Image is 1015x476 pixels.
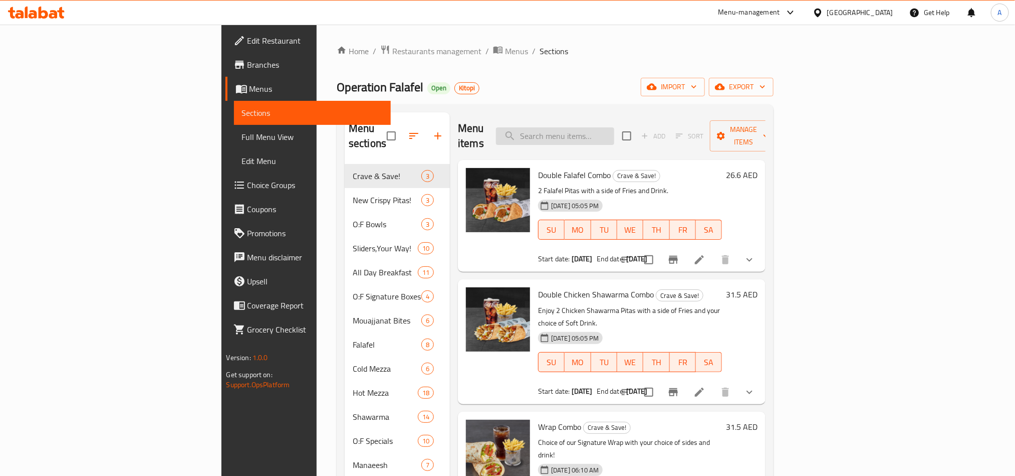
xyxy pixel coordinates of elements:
[337,45,774,58] nav: breadcrumb
[247,59,383,71] span: Branches
[345,308,450,333] div: Mouajjanat Bites6
[225,245,391,269] a: Menu disclaimer
[743,386,755,398] svg: Show Choices
[226,368,273,381] span: Get support on:
[353,170,421,182] span: Crave & Save!
[827,7,893,18] div: [GEOGRAPHIC_DATA]
[700,355,718,370] span: SA
[569,223,587,237] span: MO
[656,289,703,301] div: Crave & Save!
[247,251,383,263] span: Menu disclaimer
[583,422,631,434] div: Crave & Save!
[381,125,402,146] span: Select all sections
[353,290,421,302] span: O:F Signature Boxes
[617,352,643,372] button: WE
[353,314,421,327] div: Mouajjanat Bites
[638,249,659,270] span: Select to update
[225,221,391,245] a: Promotions
[643,220,669,240] button: TH
[621,355,639,370] span: WE
[242,131,383,143] span: Full Menu View
[427,84,450,92] span: Open
[353,387,418,399] span: Hot Mezza
[345,405,450,429] div: Shawarma14
[709,78,774,96] button: export
[661,380,685,404] button: Branch-specific-item
[247,275,383,287] span: Upsell
[614,248,638,272] button: sort-choices
[353,194,421,206] div: New Crispy Pitas!
[353,435,418,447] span: O:F Specials
[421,170,434,182] div: items
[713,380,737,404] button: delete
[540,45,568,57] span: Sections
[225,53,391,77] a: Branches
[493,45,528,58] a: Menus
[247,179,383,191] span: Choice Groups
[345,236,450,260] div: Sliders,Your Way!10
[345,429,450,453] div: O:F Specials10
[621,223,639,237] span: WE
[345,164,450,188] div: Crave & Save!3
[249,83,383,95] span: Menus
[418,268,433,277] span: 11
[418,242,434,254] div: items
[718,7,780,19] div: Menu-management
[505,45,528,57] span: Menus
[242,155,383,167] span: Edit Menu
[226,351,251,364] span: Version:
[422,292,433,301] span: 4
[613,170,660,182] div: Crave & Save!
[247,35,383,47] span: Edit Restaurant
[726,420,757,434] h6: 31.5 AED
[353,411,418,423] div: Shawarma
[458,121,484,151] h2: Menu items
[466,168,530,232] img: Double Falafel Combo
[345,357,450,381] div: Cold Mezza6
[572,385,593,398] b: [DATE]
[538,252,570,265] span: Start date:
[422,316,433,326] span: 6
[345,188,450,212] div: New Crispy Pitas!3
[538,168,611,183] span: Double Falafel Combo
[743,254,755,266] svg: Show Choices
[696,220,722,240] button: SA
[427,82,450,94] div: Open
[353,363,421,375] span: Cold Mezza
[998,7,1002,18] span: A
[617,220,643,240] button: WE
[353,266,418,278] div: All Day Breakfast
[353,218,421,230] span: O:F Bowls
[234,125,391,149] a: Full Menu View
[418,436,433,446] span: 10
[252,351,268,364] span: 1.0.0
[674,223,692,237] span: FR
[547,201,603,211] span: [DATE] 05:05 PM
[421,314,434,327] div: items
[353,339,421,351] span: Falafel
[565,352,591,372] button: MO
[345,381,450,405] div: Hot Mezza18
[345,333,450,357] div: Falafel8
[565,220,591,240] button: MO
[572,252,593,265] b: [DATE]
[353,242,418,254] div: Sliders,Your Way!
[418,387,434,399] div: items
[418,411,434,423] div: items
[597,385,625,398] span: End date:
[353,459,421,471] span: Manaeesh
[532,45,536,57] li: /
[693,254,705,266] a: Edit menu item
[569,355,587,370] span: MO
[345,260,450,284] div: All Day Breakfast11
[496,127,614,145] input: search
[726,168,757,182] h6: 26.6 AED
[345,212,450,236] div: O:F Bowls3
[538,304,722,330] p: Enjoy 2 Chicken Shawarma Pitas with a side of Fries and your choice of Soft Drink.
[485,45,489,57] li: /
[591,220,617,240] button: TU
